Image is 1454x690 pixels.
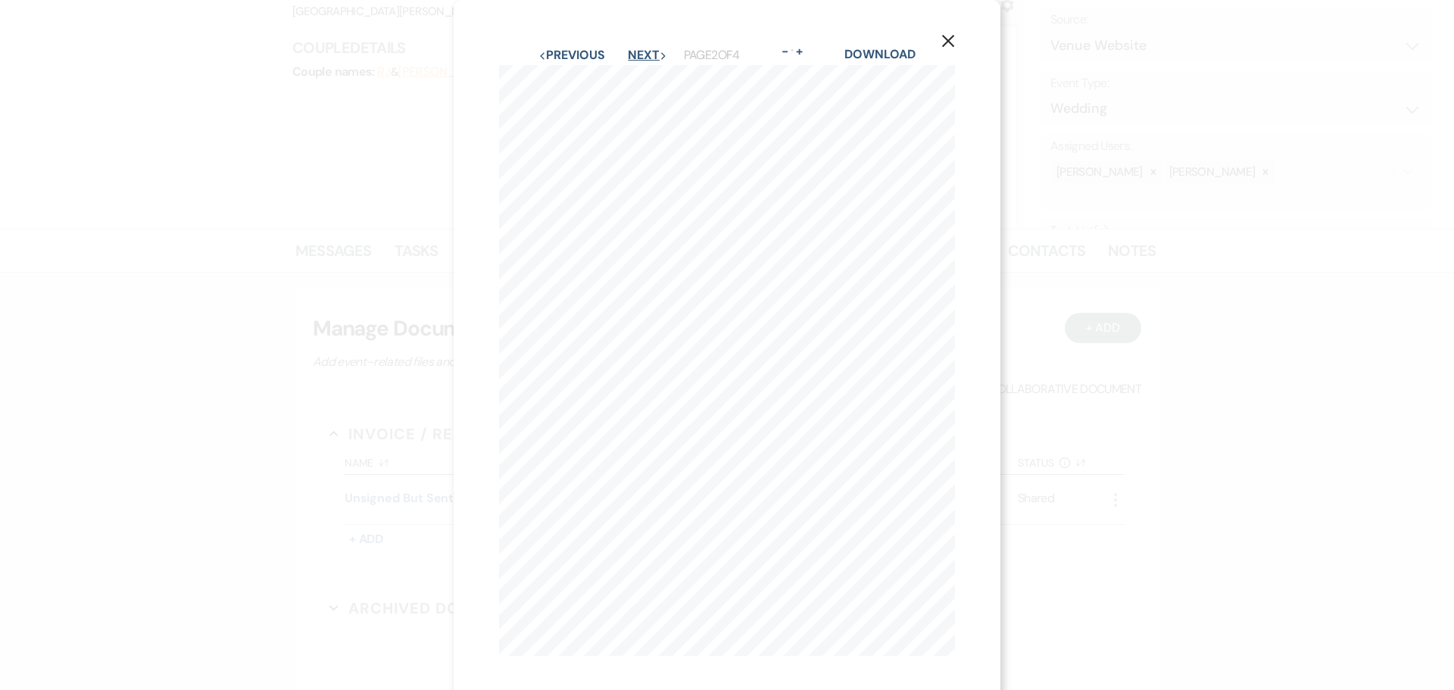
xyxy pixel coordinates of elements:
[779,45,791,58] button: -
[844,46,915,62] a: Download
[684,45,740,65] p: Page 2 of 4
[538,49,604,61] button: Previous
[793,45,805,58] button: +
[628,49,667,61] button: Next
